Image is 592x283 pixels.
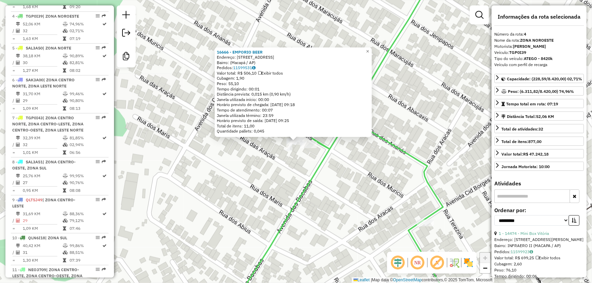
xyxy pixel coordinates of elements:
div: Número da rota: [494,31,584,37]
span: 52,06 KM [536,114,554,119]
div: Cubagem: 1,90 [217,76,370,81]
i: % de utilização da cubagem [63,219,68,223]
div: Veículo com perfil de recarga [494,62,584,68]
td: 1,09 KM [22,105,62,112]
span: TGP0I39 [26,14,43,19]
i: Rota otimizada [103,136,107,140]
td: 1,01 KM [22,149,62,156]
div: Motorista: [494,43,584,49]
i: % de utilização do peso [63,174,68,178]
i: % de utilização do peso [63,244,68,248]
em: Opções [96,46,100,50]
td: / [12,59,16,66]
td: 07:46 [69,225,102,232]
td: 1,30 KM [22,257,62,264]
td: 08:13 [69,105,102,112]
div: Peso: 55,10 [217,81,370,86]
em: Opções [96,14,100,18]
td: 0,95 KM [22,187,62,194]
div: Tempo dirigindo: 00:01 [217,86,370,92]
td: / [12,179,16,186]
i: Tempo total em rota [63,68,66,73]
td: 32,39 KM [22,135,62,141]
strong: ZONA NOROESTE [520,38,554,43]
span: 7 - [12,115,83,133]
h4: Informações da rota selecionada [494,14,584,20]
a: Leaflet [354,278,370,282]
td: 32 [22,141,62,148]
i: Rota otimizada [103,244,107,248]
i: Distância Total [16,54,20,58]
span: | ZONA NOROESTE [43,14,79,19]
i: % de utilização do peso [63,54,68,58]
span: 10 - [12,235,67,240]
div: Horário previsto de chegada: [DATE] 09:18 [217,102,370,107]
i: Rota otimizada [103,212,107,216]
td: = [12,149,16,156]
td: 99,95% [69,173,102,179]
a: OpenStreetMap [393,278,422,282]
a: Total de atividades:32 [494,124,584,133]
i: % de utilização do peso [63,22,68,26]
a: Tempo total em rota: 07:19 [494,99,584,108]
td: 29 [22,217,62,224]
td: 82,81% [69,59,102,66]
h4: Atividades [494,180,584,187]
span: − [483,264,488,272]
div: Tipo do veículo: [494,56,584,62]
a: Valor total:R$ 47.242,18 [494,149,584,158]
i: Observações [252,66,255,70]
i: Rota otimizada [103,174,107,178]
span: 5 - [12,45,71,50]
span: | ZONA CENTRO-OESTE, ZONA SUL [12,159,76,170]
td: = [12,225,16,232]
td: 79,12% [69,217,102,224]
span: Peso: (6.311,82/8.420,00) 74,96% [508,89,574,94]
i: % de utilização do peso [63,92,68,96]
i: Tempo total em rota [63,226,66,230]
td: = [12,105,16,112]
span: 6 - [12,77,75,88]
a: Distância Total:52,06 KM [494,112,584,121]
i: Rota otimizada [103,22,107,26]
div: Endereço: [STREET_ADDRESS][PERSON_NAME] [494,237,584,243]
td: 32 [22,27,62,34]
td: = [12,3,16,10]
span: QLN6I18 [28,235,45,240]
i: Tempo total em rota [63,258,66,262]
i: % de utilização da cubagem [63,99,68,103]
a: 1 - 14474 - Mini Box Vitória [499,231,549,236]
i: Total de Atividades [16,219,20,223]
div: Janela utilizada início: 00:00 [217,97,370,102]
a: 11599531 [233,65,255,70]
div: Horário previsto de saída: [DATE] 09:25 [217,118,370,123]
div: Jornada Motorista: 10:00 [501,164,550,170]
td: 30 [22,59,62,66]
td: = [12,35,16,42]
strong: [PERSON_NAME] [513,44,546,49]
span: Ocultar deslocamento [390,255,406,271]
i: Distância Total [16,92,20,96]
div: Pedidos: [494,249,584,255]
em: Rota exportada [102,14,106,18]
span: | ZONA CENTRO NORTE, ZONA CENTRO-LESTE, ZONA CENTRO-OESTE, ZONA LESTE NORTE [12,115,83,133]
span: | ZONA CENTRO NORTE, ZONA LESTE NORTE [12,77,75,88]
strong: 877,00 [528,139,541,144]
span: 8 - [12,159,76,170]
strong: 4 [524,32,526,37]
div: Cubagem: 2,60 [494,261,584,267]
td: = [12,187,16,194]
td: 88,36% [69,210,102,217]
span: | [371,278,372,282]
a: Exportar sessão [119,26,133,41]
span: × [366,48,369,54]
img: Exibir/Ocultar setores [463,257,474,268]
i: Tempo total em rota [63,150,66,155]
a: Peso: (6.311,82/8.420,00) 74,96% [494,86,584,96]
i: Distância Total [16,174,20,178]
td: 27 [22,179,62,186]
div: Map data © contributors,© 2025 TomTom, Microsoft [352,277,494,283]
td: 31,69 KM [22,210,62,217]
i: Distância Total [16,244,20,248]
i: Tempo total em rota [63,5,66,9]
